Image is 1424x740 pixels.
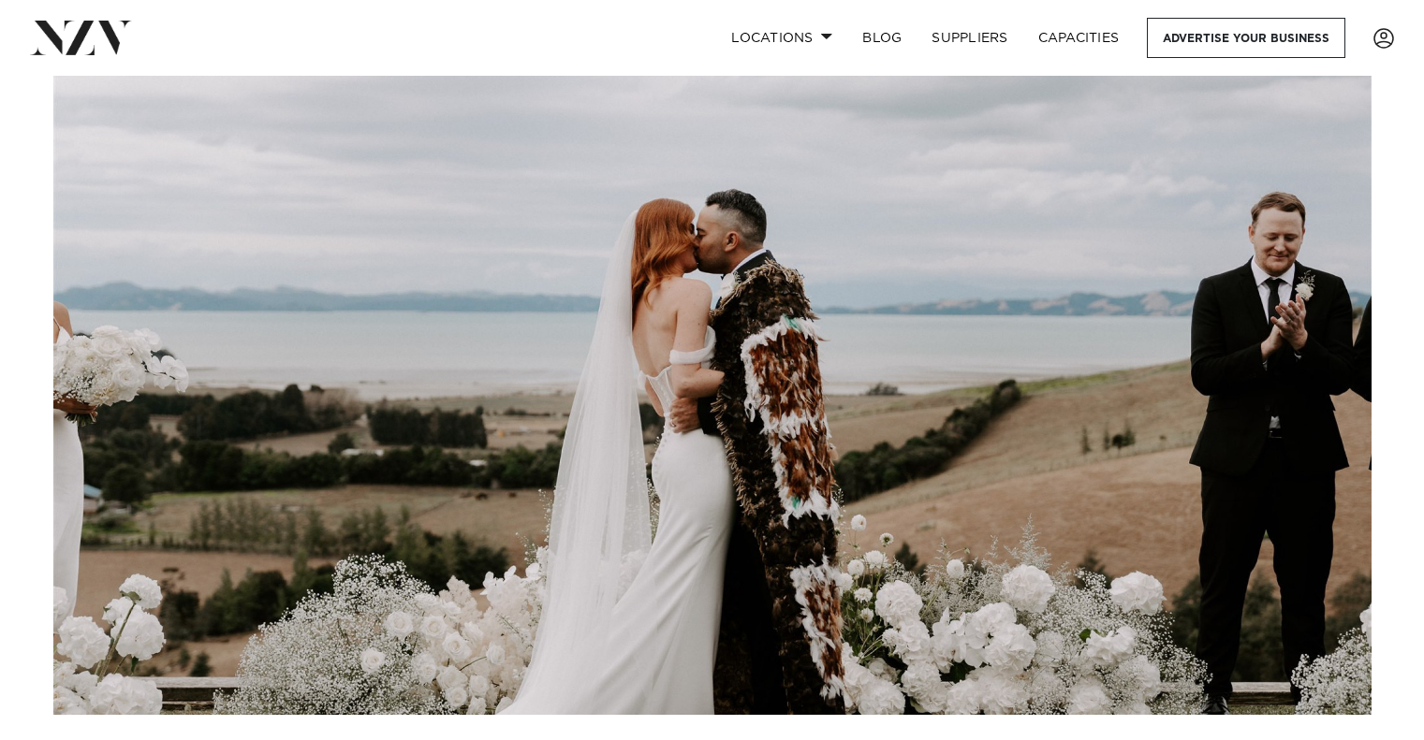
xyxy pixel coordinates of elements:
a: SUPPLIERS [917,18,1022,58]
a: BLOG [847,18,917,58]
img: nzv-logo.png [30,21,132,54]
img: The 35 Best Auckland Wedding Venues [53,76,1372,715]
a: Capacities [1023,18,1135,58]
a: Locations [716,18,847,58]
a: Advertise your business [1147,18,1345,58]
